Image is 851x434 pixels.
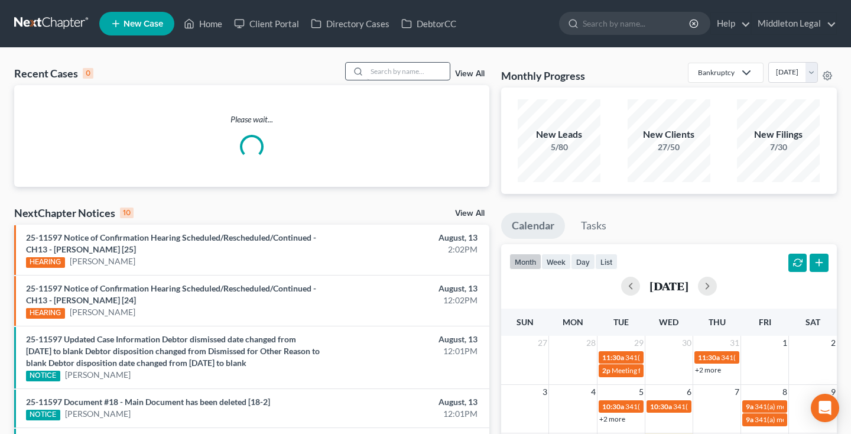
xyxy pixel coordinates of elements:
span: 29 [633,336,645,350]
span: 6 [686,385,693,399]
span: 27 [537,336,548,350]
span: 341(a) Meeting for [PERSON_NAME] [721,353,836,362]
a: [PERSON_NAME] [65,369,131,381]
span: 2 [830,336,837,350]
div: 27/50 [628,141,710,153]
a: View All [455,70,485,78]
span: Meeting for [PERSON_NAME] [612,366,704,375]
div: Bankruptcy [698,67,735,77]
a: [PERSON_NAME] [70,255,135,267]
a: Home [178,13,228,34]
div: August, 13 [334,283,477,294]
span: Sun [517,317,534,327]
div: HEARING [26,257,65,268]
a: [PERSON_NAME] [70,306,135,318]
span: 30 [681,336,693,350]
h2: [DATE] [649,280,688,292]
span: Wed [659,317,678,327]
div: August, 13 [334,333,477,345]
a: Client Portal [228,13,305,34]
div: New Clients [628,128,710,141]
a: [PERSON_NAME] [65,408,131,420]
div: August, 13 [334,232,477,244]
span: 28 [585,336,597,350]
input: Search by name... [583,12,691,34]
div: 10 [120,208,134,218]
div: NOTICE [26,371,60,381]
button: list [595,254,618,270]
span: 341(a) meeting for [PERSON_NAME] [625,402,739,411]
span: New Case [124,20,163,28]
div: 12:02PM [334,294,477,306]
span: 10:30a [650,402,672,411]
a: 25-11597 Document #18 - Main Document has been deleted [18-2] [26,397,270,407]
span: 1 [781,336,788,350]
span: Tue [613,317,629,327]
div: Recent Cases [14,66,93,80]
span: 3 [541,385,548,399]
a: 25-11597 Notice of Confirmation Hearing Scheduled/Rescheduled/Continued - CH13 - [PERSON_NAME] [25] [26,232,316,254]
div: New Leads [518,128,600,141]
a: +2 more [599,414,625,423]
a: Middleton Legal [752,13,836,34]
span: 5 [638,385,645,399]
a: 25-11597 Notice of Confirmation Hearing Scheduled/Rescheduled/Continued - CH13 - [PERSON_NAME] [24] [26,283,316,305]
h3: Monthly Progress [501,69,585,83]
span: 7 [733,385,740,399]
span: Sat [805,317,820,327]
div: 12:01PM [334,345,477,357]
div: Open Intercom Messenger [811,394,839,422]
a: Directory Cases [305,13,395,34]
div: New Filings [737,128,820,141]
span: Fri [759,317,771,327]
span: Thu [709,317,726,327]
span: 341(a) Meeting for [PERSON_NAME] [625,353,740,362]
a: 25-11597 Updated Case Information Debtor dismissed date changed from [DATE] to blank Debtor dispo... [26,334,320,368]
div: NextChapter Notices [14,206,134,220]
button: week [541,254,571,270]
span: 11:30a [698,353,720,362]
span: 4 [590,385,597,399]
input: Search by name... [367,63,450,80]
a: DebtorCC [395,13,462,34]
div: HEARING [26,308,65,319]
span: 341(a) meeting for [PERSON_NAME] [673,402,787,411]
span: 10:30a [602,402,624,411]
span: 9a [746,415,753,424]
p: Please wait... [14,114,489,125]
a: Help [711,13,751,34]
div: 2:02PM [334,244,477,255]
span: 31 [729,336,740,350]
div: 0 [83,68,93,79]
a: +2 more [695,365,721,374]
a: Calendar [501,213,565,239]
span: 9 [830,385,837,399]
span: 11:30a [602,353,624,362]
span: Mon [563,317,583,327]
span: 9a [746,402,753,411]
div: August, 13 [334,396,477,408]
div: 5/80 [518,141,600,153]
div: 12:01PM [334,408,477,420]
a: View All [455,209,485,218]
button: month [509,254,541,270]
a: Tasks [570,213,617,239]
button: day [571,254,595,270]
span: 2p [602,366,610,375]
div: NOTICE [26,410,60,420]
span: 8 [781,385,788,399]
div: 7/30 [737,141,820,153]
